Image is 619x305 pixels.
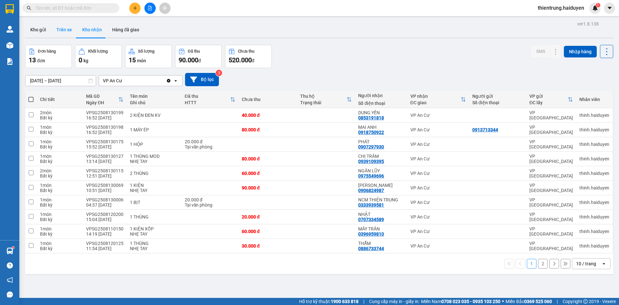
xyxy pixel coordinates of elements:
[529,197,573,208] div: VP [GEOGRAPHIC_DATA]
[5,5,51,13] div: VP An Cư
[55,6,71,13] span: Nhận:
[529,241,573,251] div: VP [GEOGRAPHIC_DATA]
[40,97,80,102] div: Chi tiết
[40,197,80,202] div: 1 món
[182,91,239,108] th: Toggle SortBy
[40,144,80,149] div: Bất kỳ
[579,113,609,118] div: thinh.haiduyen
[579,214,609,219] div: thinh.haiduyen
[527,259,536,269] button: 1
[579,156,609,161] div: thinh.haiduyen
[363,298,364,305] span: |
[130,188,178,193] div: NHẸ TAY
[410,185,466,190] div: VP An Cư
[107,22,144,37] button: Hàng đã giao
[410,127,466,132] div: VP An Cư
[144,3,156,14] button: file-add
[579,171,609,176] div: thinh.haiduyen
[358,144,384,149] div: 0907297930
[529,154,573,164] div: VP [GEOGRAPHIC_DATA]
[441,299,500,304] strong: 0708 023 035 - 0935 103 250
[75,45,122,68] button: Khối lượng0kg
[242,127,294,132] div: 80.000 đ
[130,159,178,164] div: NHẸ TAY
[86,144,123,149] div: 15:52 [DATE]
[410,171,466,176] div: VP An Cư
[410,100,461,105] div: ĐC giao
[7,291,13,298] span: message
[225,45,272,68] button: Chưa thu520.000đ
[148,6,152,10] span: file-add
[37,58,45,63] span: đơn
[410,94,461,99] div: VP nhận
[185,73,219,86] button: Bộ lọc
[55,21,121,29] div: HƯƠNG
[579,142,609,147] div: thinh.haiduyen
[242,243,294,249] div: 30.000 đ
[607,5,613,11] span: caret-down
[242,229,294,234] div: 60.000 đ
[133,6,137,10] span: plus
[410,156,466,161] div: VP An Cư
[5,13,51,21] div: LINH
[529,183,573,193] div: VP [GEOGRAPHIC_DATA]
[54,43,69,50] span: Chưa :
[506,298,552,305] span: Miền Bắc
[358,188,384,193] div: 0906824987
[130,183,178,188] div: 1 KIỆN
[472,100,523,105] div: Số điện thoại
[137,58,146,63] span: món
[83,91,127,108] th: Toggle SortBy
[583,299,588,304] span: copyright
[55,5,121,21] div: VP [GEOGRAPHIC_DATA]
[297,91,355,108] th: Toggle SortBy
[216,70,222,76] sup: 3
[242,214,294,219] div: 20.000 đ
[299,298,359,305] span: Hỗ trợ kỹ thuật:
[7,262,13,269] span: question-circle
[40,188,80,193] div: Bất kỳ
[25,22,51,37] button: Kho gửi
[529,110,573,120] div: VP [GEOGRAPHIC_DATA]
[84,58,88,63] span: kg
[55,29,121,38] div: 0353864671
[40,130,80,135] div: Bất kỳ
[407,91,469,108] th: Toggle SortBy
[358,217,384,222] div: 0707334589
[130,142,178,147] div: 1 HỘP
[86,139,123,144] div: VPSG2508130175
[358,197,404,202] div: NCM THIỆN TRUNG
[300,100,347,105] div: Trạng thái
[130,171,178,176] div: 2 THÙNG
[86,130,123,135] div: 16:52 [DATE]
[25,45,72,68] button: Đơn hàng13đơn
[576,260,596,267] div: 10 / trang
[185,94,230,99] div: Đã thu
[579,200,609,205] div: thinh.haiduyen
[529,226,573,237] div: VP [GEOGRAPHIC_DATA]
[40,139,80,144] div: 1 món
[526,91,576,108] th: Toggle SortBy
[86,226,123,231] div: VPSG2508110150
[358,212,404,217] div: NHẬT
[242,156,294,161] div: 80.000 đ
[188,49,200,54] div: Đã thu
[579,243,609,249] div: thinh.haiduyen
[529,168,573,178] div: VP [GEOGRAPHIC_DATA]
[40,212,80,217] div: 1 món
[130,231,178,237] div: NHẸ TAY
[198,58,201,63] span: đ
[86,173,123,178] div: 12:51 [DATE]
[130,241,178,246] div: 1 THÙNG
[592,5,598,11] img: icon-new-feature
[138,49,154,54] div: Số lượng
[185,100,230,105] div: HTTT
[410,200,466,205] div: VP An Cư
[579,185,609,190] div: thinh.haiduyen
[86,241,123,246] div: VPSG2508120125
[472,127,498,132] div: 0913713344
[300,94,347,99] div: Thu hộ
[538,259,548,269] button: 2
[531,46,550,57] button: SMS
[86,246,123,251] div: 11:54 [DATE]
